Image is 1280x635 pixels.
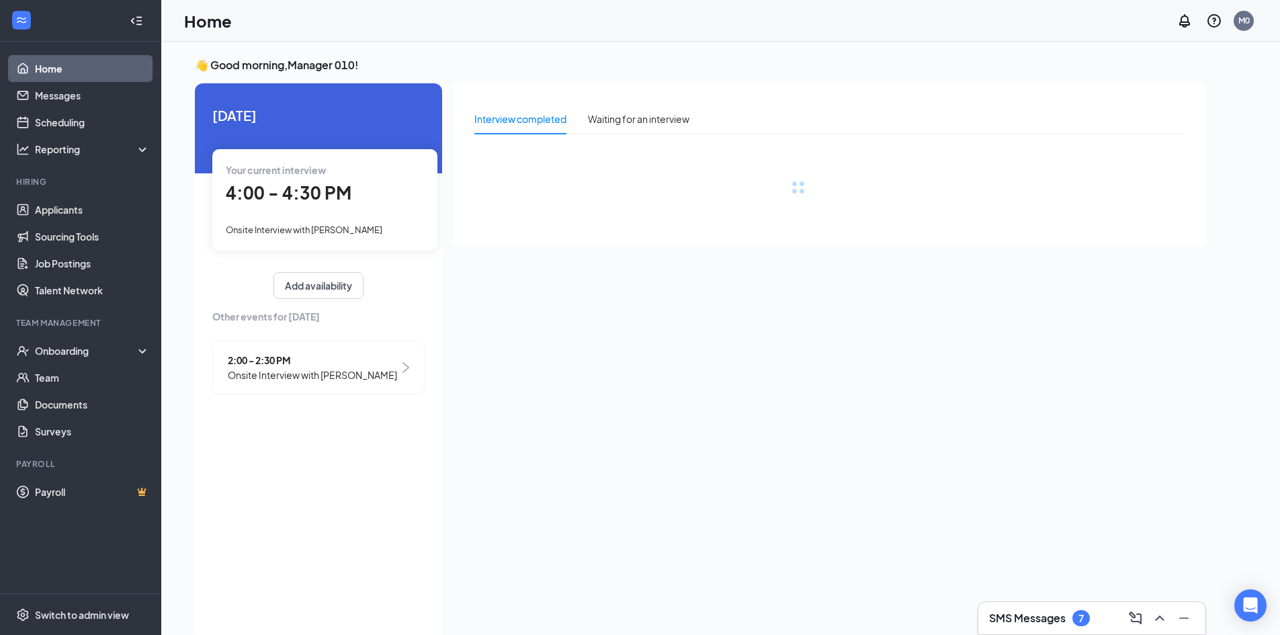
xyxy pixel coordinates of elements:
a: Home [35,55,150,82]
button: ChevronUp [1149,607,1170,629]
svg: UserCheck [16,344,30,357]
button: Minimize [1173,607,1195,629]
span: 4:00 - 4:30 PM [226,181,351,204]
div: Payroll [16,458,147,470]
span: Onsite Interview with [PERSON_NAME] [226,224,382,235]
span: Your current interview [226,164,326,176]
h1: Home [184,9,232,32]
button: ComposeMessage [1125,607,1146,629]
a: Documents [35,391,150,418]
div: Switch to admin view [35,608,129,622]
a: Sourcing Tools [35,223,150,250]
svg: Notifications [1177,13,1193,29]
span: 2:00 - 2:30 PM [228,353,397,368]
a: Surveys [35,418,150,445]
svg: Minimize [1176,610,1192,626]
svg: Settings [16,608,30,622]
div: 7 [1078,613,1084,624]
button: Add availability [273,272,364,299]
a: Team [35,364,150,391]
div: Interview completed [474,112,566,126]
span: [DATE] [212,105,425,126]
svg: Analysis [16,142,30,156]
svg: Collapse [130,14,143,28]
div: Waiting for an interview [588,112,689,126]
span: Onsite Interview with [PERSON_NAME] [228,368,397,382]
a: Messages [35,82,150,109]
a: Talent Network [35,277,150,304]
h3: 👋 Good morning, Manager 010 ! [195,58,1205,73]
div: Onboarding [35,344,138,357]
div: Reporting [35,142,151,156]
a: Job Postings [35,250,150,277]
div: Open Intercom Messenger [1234,589,1267,622]
a: Scheduling [35,109,150,136]
h3: SMS Messages [989,611,1066,626]
svg: QuestionInfo [1206,13,1222,29]
span: Other events for [DATE] [212,309,425,324]
a: PayrollCrown [35,478,150,505]
div: Team Management [16,317,147,329]
div: Hiring [16,176,147,187]
div: M0 [1238,15,1250,26]
a: Applicants [35,196,150,223]
svg: WorkstreamLogo [15,13,28,27]
svg: ComposeMessage [1127,610,1144,626]
svg: ChevronUp [1152,610,1168,626]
